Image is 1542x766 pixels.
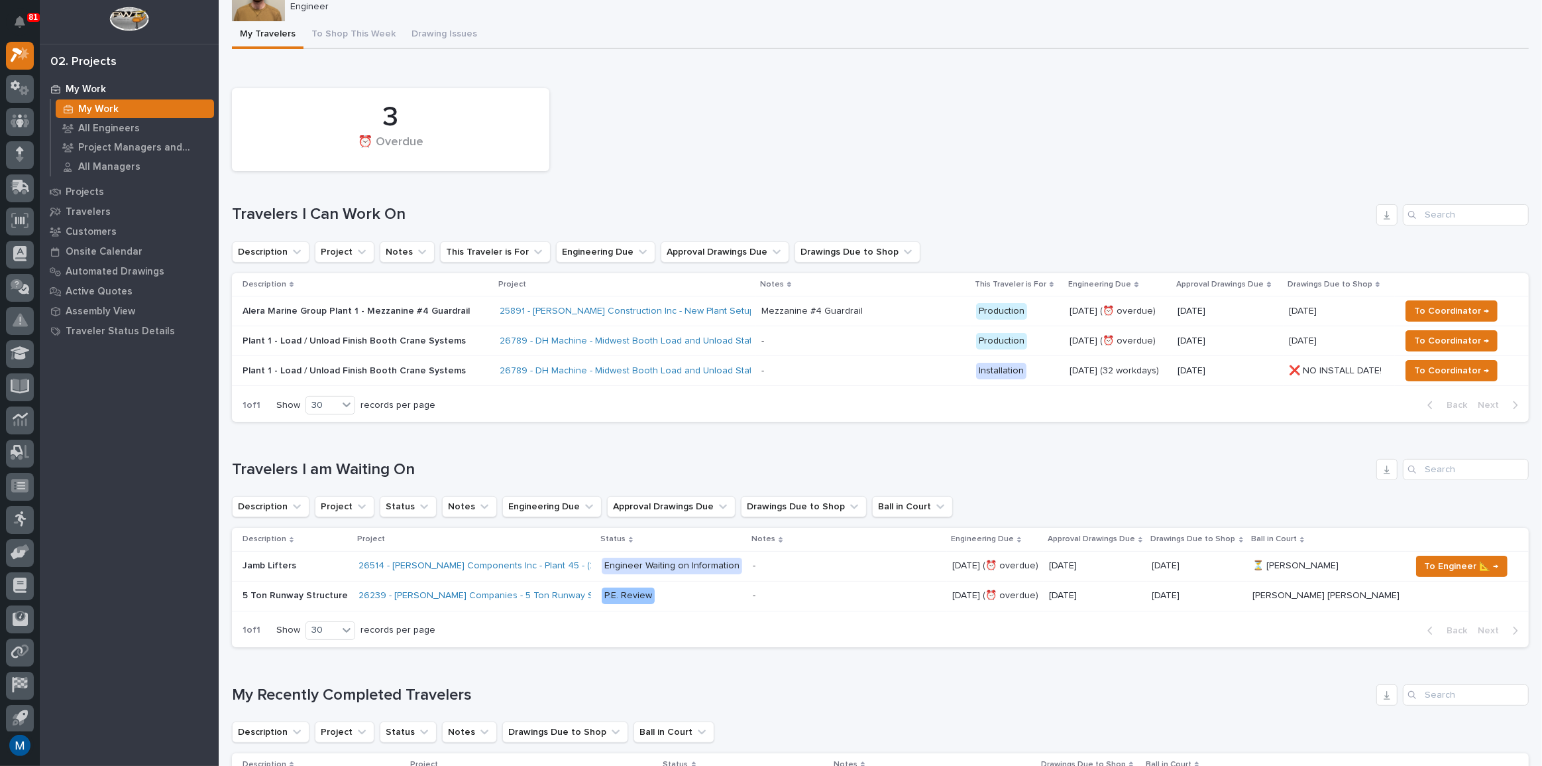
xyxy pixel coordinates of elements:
[1417,625,1472,637] button: Back
[1405,300,1498,322] button: To Coordinator →
[232,614,271,647] p: 1 of 1
[1403,459,1529,480] input: Search
[232,722,309,743] button: Description
[40,321,219,341] a: Traveler Status Details
[232,389,271,422] p: 1 of 1
[1070,306,1167,317] p: [DATE] (⏰ overdue)
[1049,590,1142,602] p: [DATE]
[380,496,437,517] button: Status
[360,400,435,411] p: records per page
[66,306,135,318] p: Assembly View
[976,333,1027,350] div: Production
[1478,399,1507,411] span: Next
[1403,684,1529,706] div: Search
[440,241,551,263] button: This Traveler is For
[232,581,1529,611] tr: 5 Ton Runway Structure5 Ton Runway Structure 26239 - [PERSON_NAME] Companies - 5 Ton Runway Struc...
[1414,303,1489,319] span: To Coordinator →
[232,241,309,263] button: Description
[6,8,34,36] button: Notifications
[607,496,736,517] button: Approval Drawings Due
[243,558,299,572] p: Jamb Lifters
[1151,532,1236,546] p: Drawings Due to Shop
[498,277,526,292] p: Project
[751,532,775,546] p: Notes
[1070,336,1167,347] p: [DATE] (⏰ overdue)
[976,363,1026,379] div: Installation
[1289,333,1319,347] p: [DATE]
[40,241,219,261] a: Onsite Calendar
[602,588,655,604] div: P.E. Review
[357,532,385,546] p: Project
[661,241,789,263] button: Approval Drawings Due
[1414,363,1489,379] span: To Coordinator →
[1472,399,1529,411] button: Next
[243,336,474,347] p: Plant 1 - Load / Unload Finish Booth Crane Systems
[741,496,867,517] button: Drawings Due to Shop
[1403,204,1529,225] input: Search
[40,79,219,99] a: My Work
[1049,560,1142,572] p: [DATE]
[243,306,474,317] p: Alera Marine Group Plant 1 - Mezzanine #4 Guardrail
[232,460,1371,479] h1: Travelers I am Waiting On
[232,496,309,517] button: Description
[315,496,374,517] button: Project
[360,625,435,636] p: records per page
[50,55,117,70] div: 02. Projects
[306,623,338,637] div: 30
[753,590,755,602] div: -
[254,101,527,134] div: 3
[358,590,627,602] a: 26239 - [PERSON_NAME] Companies - 5 Ton Runway Structure
[290,1,1518,13] p: Engineer
[1251,532,1297,546] p: Ball in Court
[243,277,286,292] p: Description
[500,306,842,317] a: 25891 - [PERSON_NAME] Construction Inc - New Plant Setup - Mezzanine Project
[872,496,953,517] button: Ball in Court
[243,532,286,546] p: Description
[442,722,497,743] button: Notes
[1252,588,1402,602] p: [PERSON_NAME] [PERSON_NAME]
[1152,588,1183,602] p: [DATE]
[78,123,140,135] p: All Engineers
[1439,625,1467,637] span: Back
[1176,277,1264,292] p: Approval Drawings Due
[232,21,303,49] button: My Travelers
[40,301,219,321] a: Assembly View
[51,157,219,176] a: All Managers
[380,722,437,743] button: Status
[500,365,765,377] a: 26789 - DH Machine - Midwest Booth Load and Unload Station
[753,560,755,572] div: -
[66,286,133,298] p: Active Quotes
[1425,558,1499,574] span: To Engineer 📐 →
[1070,365,1167,377] p: [DATE] (32 workdays)
[556,241,655,263] button: Engineering Due
[600,532,626,546] p: Status
[6,732,34,759] button: users-avatar
[303,21,404,49] button: To Shop This Week
[500,336,765,347] a: 26789 - DH Machine - Midwest Booth Load and Unload Station
[78,161,140,173] p: All Managers
[40,222,219,241] a: Customers
[276,625,300,636] p: Show
[109,7,148,31] img: Workspace Logo
[243,365,474,377] p: Plant 1 - Load / Unload Finish Booth Crane Systems
[1439,399,1467,411] span: Back
[17,16,34,37] div: Notifications81
[66,226,117,238] p: Customers
[315,241,374,263] button: Project
[1288,277,1372,292] p: Drawings Due to Shop
[795,241,920,263] button: Drawings Due to Shop
[952,558,1041,572] p: [DATE] (⏰ overdue)
[66,186,104,198] p: Projects
[29,13,38,22] p: 81
[232,326,1529,356] tr: Plant 1 - Load / Unload Finish Booth Crane Systems26789 - DH Machine - Midwest Booth Load and Unl...
[243,588,351,602] p: 5 Ton Runway Structure
[1405,330,1498,351] button: To Coordinator →
[66,326,175,338] p: Traveler Status Details
[1478,625,1507,637] span: Next
[1289,303,1319,317] p: [DATE]
[1048,532,1135,546] p: Approval Drawings Due
[761,336,764,347] div: -
[951,532,1014,546] p: Engineering Due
